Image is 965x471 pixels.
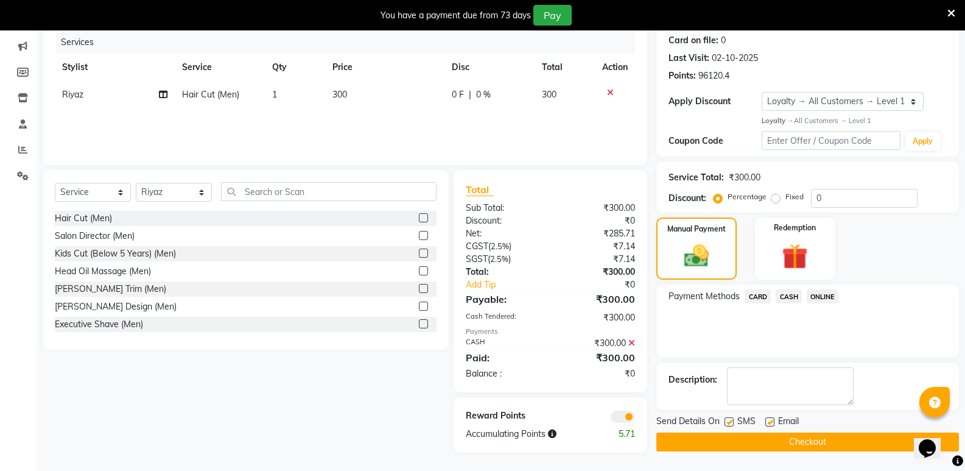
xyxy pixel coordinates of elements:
[452,88,464,101] span: 0 F
[668,290,740,303] span: Payment Methods
[676,242,717,271] img: _cash.svg
[457,202,550,214] div: Sub Total:
[550,214,644,227] div: ₹0
[550,311,644,324] div: ₹300.00
[469,88,471,101] span: |
[776,289,802,303] span: CASH
[597,428,644,441] div: 5.71
[778,415,799,430] span: Email
[566,278,644,291] div: ₹0
[55,318,143,331] div: Executive Shave (Men)
[55,265,151,278] div: Head Oil Massage (Men)
[774,222,816,233] label: Redemption
[737,415,756,430] span: SMS
[535,54,595,81] th: Total
[550,240,644,253] div: ₹7.14
[221,182,437,201] input: Search or Scan
[729,171,760,184] div: ₹300.00
[457,337,550,350] div: CASH
[667,224,726,235] label: Manual Payment
[668,374,717,386] div: Description:
[542,89,556,100] span: 300
[550,227,644,240] div: ₹285.71
[55,212,112,225] div: Hair Cut (Men)
[457,311,550,324] div: Cash Tendered:
[745,289,771,303] span: CARD
[265,54,325,81] th: Qty
[457,266,550,278] div: Total:
[905,132,940,151] button: Apply
[668,95,761,108] div: Apply Discount
[914,422,953,459] iframe: chat widget
[381,9,531,22] div: You have a payment due from 73 days
[728,191,767,202] label: Percentage
[457,292,550,306] div: Payable:
[762,116,794,125] strong: Loyalty →
[466,241,488,252] span: CGST
[721,34,726,47] div: 0
[55,54,175,81] th: Stylist
[550,292,644,306] div: ₹300.00
[55,300,177,313] div: [PERSON_NAME] Design (Men)
[457,350,550,365] div: Paid:
[457,253,550,266] div: ( )
[457,240,550,253] div: ( )
[466,183,494,196] span: Total
[272,89,277,100] span: 1
[807,289,838,303] span: ONLINE
[533,5,572,26] button: Pay
[762,131,900,150] input: Enter Offer / Coupon Code
[175,54,265,81] th: Service
[457,367,550,380] div: Balance :
[55,283,166,296] div: [PERSON_NAME] Trim (Men)
[466,253,488,264] span: SGST
[550,253,644,266] div: ₹7.14
[457,227,550,240] div: Net:
[55,247,176,260] div: Kids Cut (Below 5 Years) (Men)
[62,89,83,100] span: Riyaz
[550,367,644,380] div: ₹0
[668,135,761,147] div: Coupon Code
[490,254,508,264] span: 2.5%
[466,327,635,337] div: Payments
[712,52,758,65] div: 02-10-2025
[476,88,491,101] span: 0 %
[55,230,135,243] div: Salon Director (Men)
[457,278,566,291] a: Add Tip
[656,415,720,430] span: Send Details On
[332,89,347,100] span: 300
[457,214,550,227] div: Discount:
[656,433,959,452] button: Checkout
[550,266,644,278] div: ₹300.00
[668,52,709,65] div: Last Visit:
[668,69,696,82] div: Points:
[56,31,644,54] div: Services
[668,34,718,47] div: Card on file:
[762,116,947,126] div: All Customers → Level 1
[668,171,724,184] div: Service Total:
[550,337,644,350] div: ₹300.00
[668,192,706,205] div: Discount:
[457,409,550,423] div: Reward Points
[457,428,597,441] div: Accumulating Points
[550,202,644,214] div: ₹300.00
[595,54,635,81] th: Action
[785,191,804,202] label: Fixed
[182,89,239,100] span: Hair Cut (Men)
[325,54,445,81] th: Price
[698,69,729,82] div: 96120.4
[444,54,535,81] th: Disc
[491,241,509,251] span: 2.5%
[550,350,644,365] div: ₹300.00
[774,241,816,273] img: _gift.svg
